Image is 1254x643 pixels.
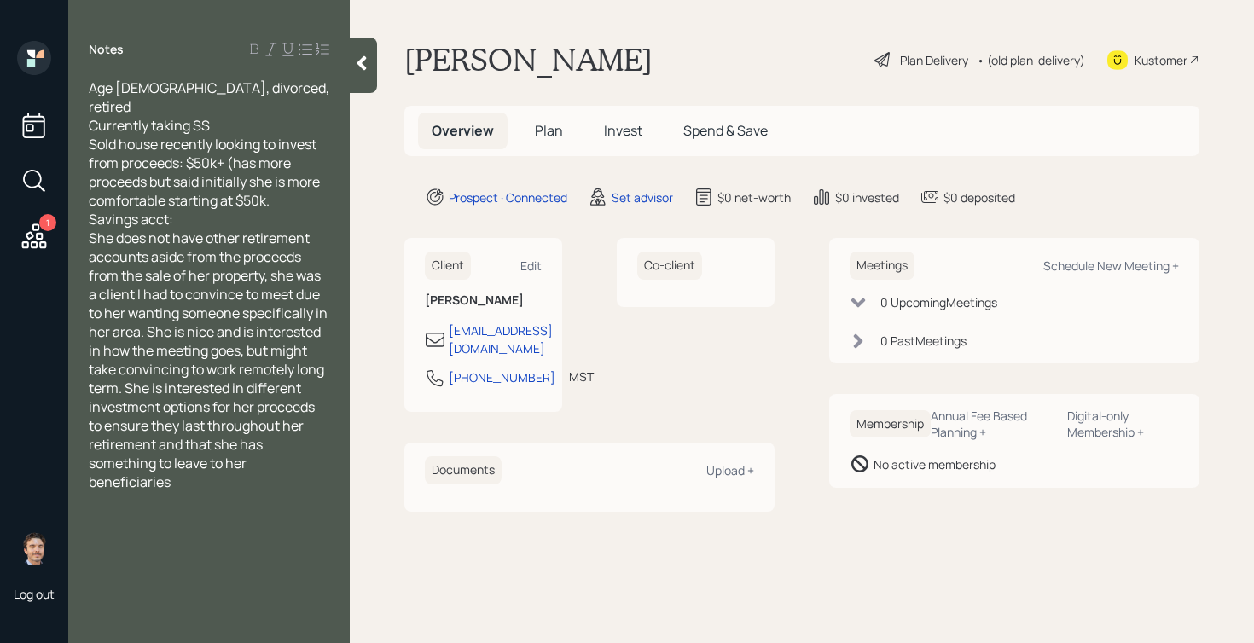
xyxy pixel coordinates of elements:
[900,51,968,69] div: Plan Delivery
[14,586,55,602] div: Log out
[706,462,754,478] div: Upload +
[874,455,996,473] div: No active membership
[1043,258,1179,274] div: Schedule New Meeting +
[89,135,322,210] span: Sold house recently looking to invest from proceeds: $50k+ (has more proceeds but said initially ...
[535,121,563,140] span: Plan
[612,188,673,206] div: Set advisor
[89,78,332,116] span: Age [DEMOGRAPHIC_DATA], divorced, retired
[89,210,173,229] span: Savings acct:
[449,321,553,357] div: [EMAIL_ADDRESS][DOMAIN_NAME]
[977,51,1085,69] div: • (old plan-delivery)
[520,258,542,274] div: Edit
[1067,408,1179,440] div: Digital-only Membership +
[931,408,1054,440] div: Annual Fee Based Planning +
[89,116,210,135] span: Currently taking SS
[404,41,653,78] h1: [PERSON_NAME]
[850,410,931,438] h6: Membership
[89,229,330,491] span: She does not have other retirement accounts aside from the proceeds from the sale of her property...
[943,188,1015,206] div: $0 deposited
[17,531,51,565] img: robby-grisanti-headshot.png
[432,121,494,140] span: Overview
[425,252,471,280] h6: Client
[39,214,56,231] div: 1
[850,252,914,280] h6: Meetings
[1135,51,1187,69] div: Kustomer
[425,456,502,484] h6: Documents
[449,188,567,206] div: Prospect · Connected
[880,332,967,350] div: 0 Past Meeting s
[425,293,542,308] h6: [PERSON_NAME]
[683,121,768,140] span: Spend & Save
[449,368,555,386] div: [PHONE_NUMBER]
[569,368,594,385] div: MST
[637,252,702,280] h6: Co-client
[880,293,997,311] div: 0 Upcoming Meeting s
[89,41,124,58] label: Notes
[604,121,642,140] span: Invest
[835,188,899,206] div: $0 invested
[717,188,791,206] div: $0 net-worth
